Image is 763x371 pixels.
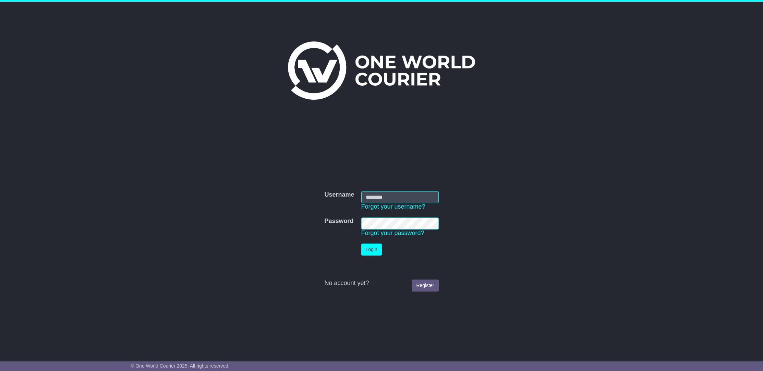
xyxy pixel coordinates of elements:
[131,363,230,369] span: © One World Courier 2025. All rights reserved.
[288,41,475,100] img: One World
[324,191,354,199] label: Username
[324,280,438,287] div: No account yet?
[361,203,425,210] a: Forgot your username?
[412,280,438,292] a: Register
[361,230,424,236] a: Forgot your password?
[361,244,382,256] button: Login
[324,218,353,225] label: Password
